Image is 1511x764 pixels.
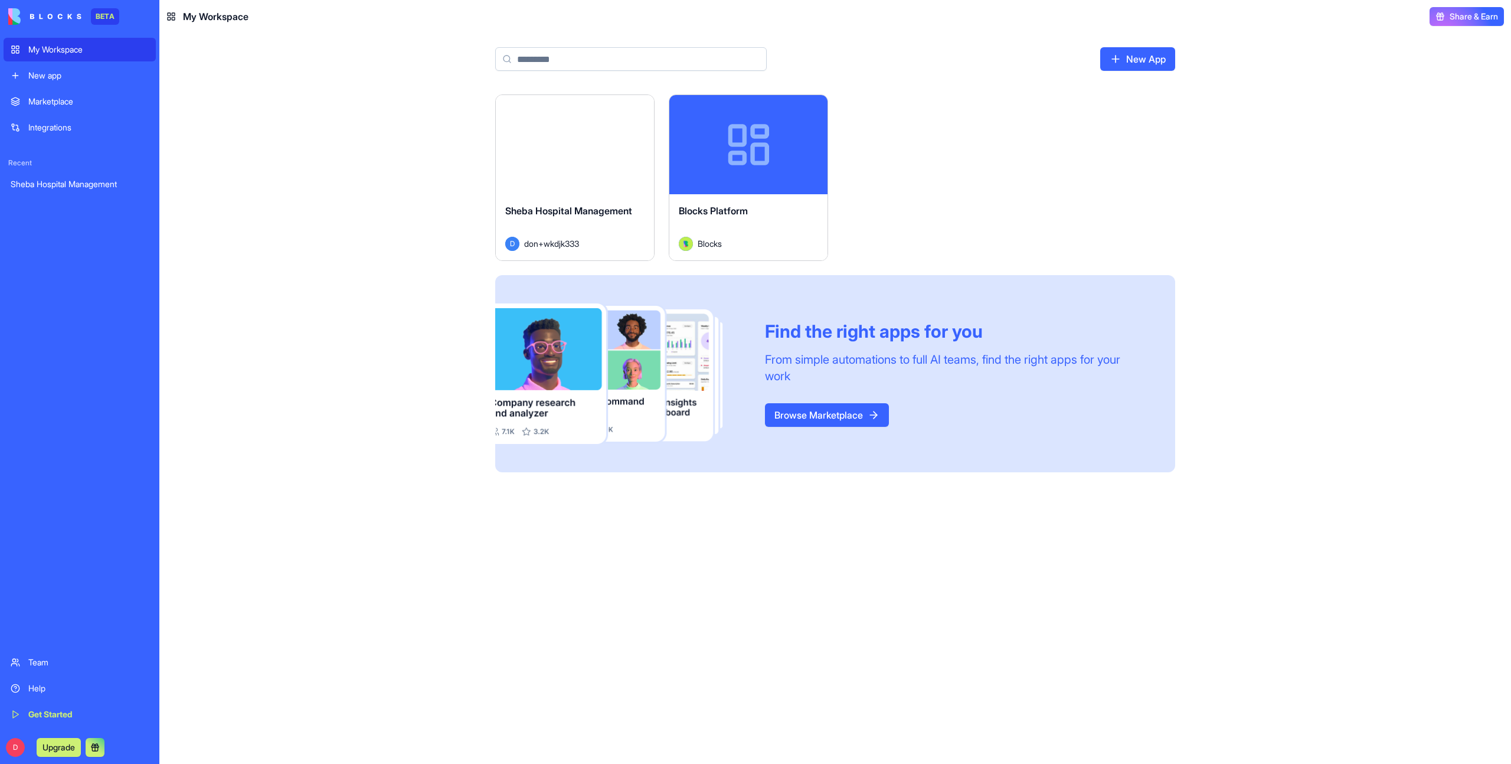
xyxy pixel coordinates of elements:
[28,122,149,133] div: Integrations
[679,237,693,251] img: Avatar
[4,64,156,87] a: New app
[4,38,156,61] a: My Workspace
[4,677,156,700] a: Help
[4,651,156,674] a: Team
[37,738,81,757] button: Upgrade
[1450,11,1498,22] span: Share & Earn
[765,321,1147,342] div: Find the right apps for you
[505,237,519,251] span: D
[495,94,655,261] a: Sheba Hospital ManagementDdon+wkdjk333
[8,8,119,25] a: BETA
[4,90,156,113] a: Marketplace
[1430,7,1504,26] button: Share & Earn
[679,205,748,217] span: Blocks Platform
[4,116,156,139] a: Integrations
[4,158,156,168] span: Recent
[37,741,81,753] a: Upgrade
[698,237,722,250] span: Blocks
[765,403,889,427] a: Browse Marketplace
[505,205,632,217] span: Sheba Hospital Management
[524,237,579,250] span: don+wkdjk333
[28,657,149,668] div: Team
[183,9,248,24] span: My Workspace
[4,172,156,196] a: Sheba Hospital Management
[91,8,119,25] div: BETA
[6,738,25,757] span: D
[28,70,149,81] div: New app
[669,94,828,261] a: Blocks PlatformAvatarBlocks
[11,178,149,190] div: Sheba Hospital Management
[28,709,149,720] div: Get Started
[28,44,149,55] div: My Workspace
[495,303,746,445] img: Frame_181_egmpey.png
[28,683,149,694] div: Help
[765,351,1147,384] div: From simple automations to full AI teams, find the right apps for your work
[1100,47,1175,71] a: New App
[4,703,156,726] a: Get Started
[28,96,149,107] div: Marketplace
[8,8,81,25] img: logo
